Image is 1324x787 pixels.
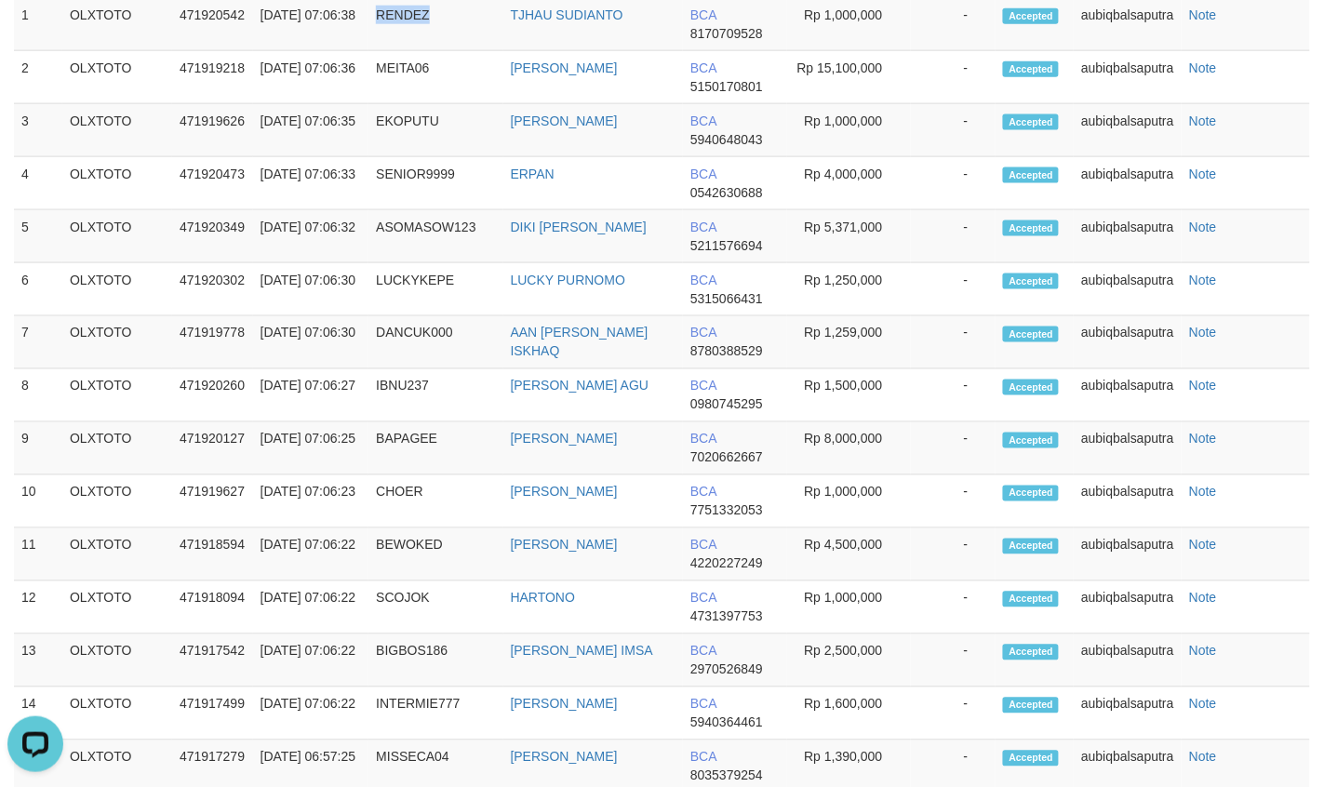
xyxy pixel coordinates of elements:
td: OLXTOTO [62,475,172,528]
span: Accepted [1003,167,1059,183]
td: 7 [14,316,62,369]
td: 2 [14,51,62,104]
td: Rp 1,000,000 [787,475,910,528]
span: BCA [690,167,716,181]
td: - [911,422,996,475]
td: OLXTOTO [62,316,172,369]
a: [PERSON_NAME] [511,113,618,128]
td: - [911,369,996,422]
td: LUCKYKEPE [368,263,502,316]
td: OLXTOTO [62,528,172,581]
a: HARTONO [511,591,576,606]
td: Rp 4,000,000 [787,157,910,210]
span: BCA [690,697,716,712]
span: Copy 7020662667 to clipboard [690,450,763,465]
td: SENIOR9999 [368,157,502,210]
span: BCA [690,379,716,393]
a: [PERSON_NAME] IMSA [511,644,653,659]
td: OLXTOTO [62,210,172,263]
td: - [911,210,996,263]
span: Copy 5150170801 to clipboard [690,79,763,94]
a: Note [1189,7,1217,22]
td: 3 [14,104,62,157]
a: Note [1189,432,1217,447]
a: Note [1189,379,1217,393]
td: Rp 8,000,000 [787,422,910,475]
td: aubiqbalsaputra [1074,157,1182,210]
td: 471920127 [172,422,253,475]
span: BCA [690,750,716,765]
span: Accepted [1003,645,1059,660]
td: 13 [14,634,62,687]
span: Accepted [1003,539,1059,554]
td: Rp 1,600,000 [787,687,910,740]
a: [PERSON_NAME] [511,697,618,712]
td: OLXTOTO [62,157,172,210]
td: DANCUK000 [368,316,502,369]
a: ERPAN [511,167,555,181]
a: Note [1189,485,1217,500]
span: Accepted [1003,273,1059,289]
a: [PERSON_NAME] [511,538,618,553]
a: DIKI [PERSON_NAME] [511,220,647,234]
td: 14 [14,687,62,740]
span: Copy 4220227249 to clipboard [690,556,763,571]
a: Note [1189,326,1217,340]
td: 4 [14,157,62,210]
td: OLXTOTO [62,687,172,740]
td: [DATE] 07:06:27 [253,369,369,422]
td: 5 [14,210,62,263]
td: - [911,475,996,528]
span: Accepted [1003,592,1059,607]
td: - [911,263,996,316]
td: 6 [14,263,62,316]
td: 8 [14,369,62,422]
td: 471919626 [172,104,253,157]
td: aubiqbalsaputra [1074,422,1182,475]
span: Copy 8780388529 to clipboard [690,344,763,359]
span: BCA [690,485,716,500]
td: aubiqbalsaputra [1074,263,1182,316]
span: BCA [690,538,716,553]
span: Accepted [1003,114,1059,130]
td: [DATE] 07:06:36 [253,51,369,104]
td: [DATE] 07:06:30 [253,316,369,369]
td: OLXTOTO [62,263,172,316]
td: aubiqbalsaputra [1074,687,1182,740]
td: Rp 1,250,000 [787,263,910,316]
td: - [911,51,996,104]
td: [DATE] 07:06:33 [253,157,369,210]
td: OLXTOTO [62,51,172,104]
td: - [911,634,996,687]
td: BEWOKED [368,528,502,581]
span: BCA [690,220,716,234]
td: 11 [14,528,62,581]
td: [DATE] 07:06:23 [253,475,369,528]
td: aubiqbalsaputra [1074,475,1182,528]
td: - [911,316,996,369]
span: Copy 0980745295 to clipboard [690,397,763,412]
td: [DATE] 07:06:22 [253,528,369,581]
a: Note [1189,538,1217,553]
td: aubiqbalsaputra [1074,369,1182,422]
td: IBNU237 [368,369,502,422]
a: Note [1189,220,1217,234]
td: Rp 1,259,000 [787,316,910,369]
td: MEITA06 [368,51,502,104]
td: OLXTOTO [62,422,172,475]
span: Copy 5940648043 to clipboard [690,132,763,147]
span: Accepted [1003,698,1059,714]
span: Copy 2970526849 to clipboard [690,662,763,677]
button: Open LiveChat chat widget [7,7,63,63]
a: Note [1189,591,1217,606]
td: 12 [14,581,62,634]
a: TJHAU SUDIANTO [511,7,623,22]
td: aubiqbalsaputra [1074,210,1182,263]
a: [PERSON_NAME] [511,485,618,500]
td: 10 [14,475,62,528]
span: Accepted [1003,751,1059,767]
td: OLXTOTO [62,369,172,422]
td: aubiqbalsaputra [1074,581,1182,634]
td: EKOPUTU [368,104,502,157]
td: - [911,581,996,634]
